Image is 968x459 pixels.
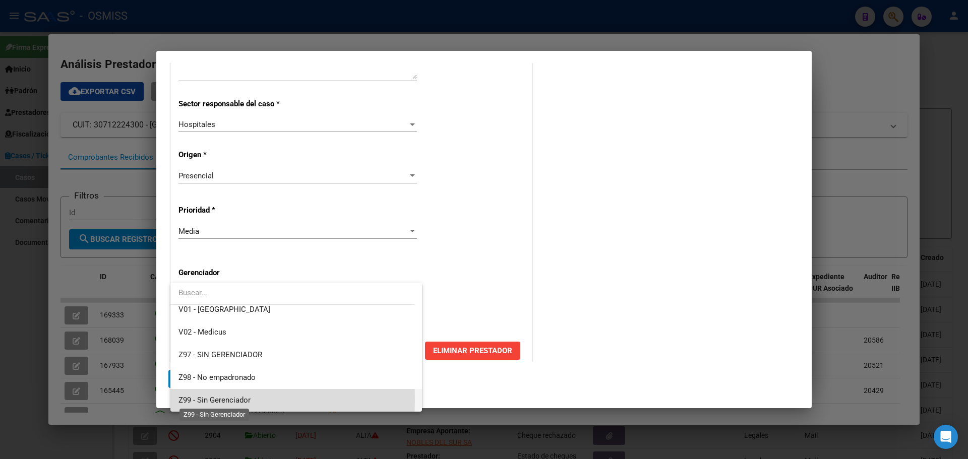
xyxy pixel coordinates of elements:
[934,425,958,449] div: Open Intercom Messenger
[178,305,270,314] span: V01 - [GEOGRAPHIC_DATA]
[178,396,251,405] span: Z99 - Sin Gerenciador
[178,350,262,359] span: Z97 - SIN GERENCIADOR
[178,373,256,382] span: Z98 - No empadronado
[178,327,226,337] span: V02 - Medicus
